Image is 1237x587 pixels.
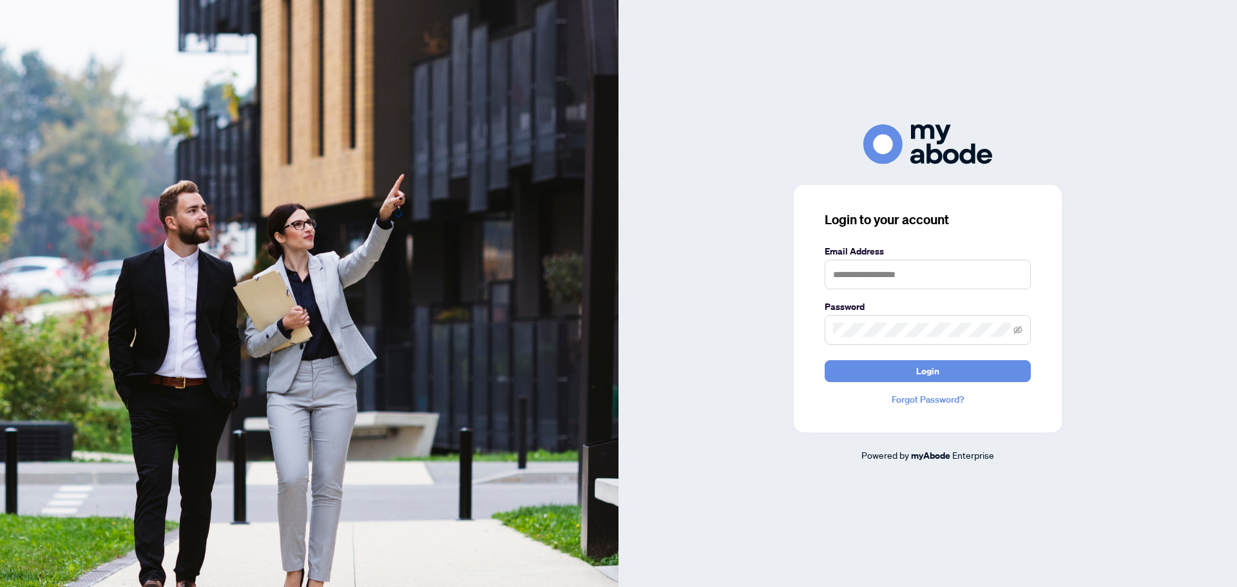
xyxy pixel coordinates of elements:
[825,360,1031,382] button: Login
[861,449,909,461] span: Powered by
[825,300,1031,314] label: Password
[916,361,939,381] span: Login
[825,244,1031,258] label: Email Address
[952,449,994,461] span: Enterprise
[825,211,1031,229] h3: Login to your account
[825,392,1031,407] a: Forgot Password?
[911,448,950,463] a: myAbode
[1013,325,1022,334] span: eye-invisible
[863,124,992,164] img: ma-logo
